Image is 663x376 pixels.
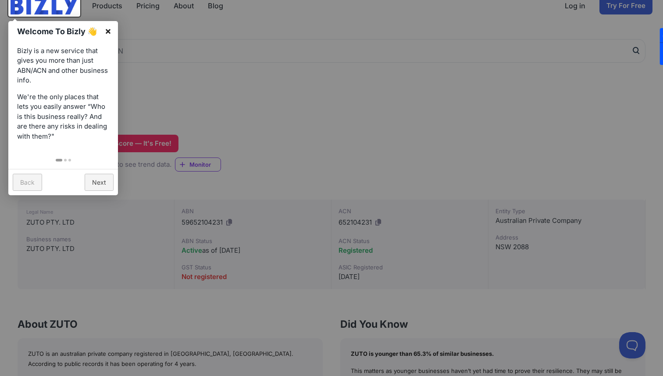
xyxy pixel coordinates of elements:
[85,174,114,191] a: Next
[17,46,109,86] p: Bizly is a new service that gives you more than just ABN/ACN and other business info.
[17,92,109,142] p: We're the only places that lets you easily answer “Who is this business really? And are there any...
[17,25,100,37] h1: Welcome To Bizly 👋
[98,21,118,41] a: ×
[13,174,42,191] a: Back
